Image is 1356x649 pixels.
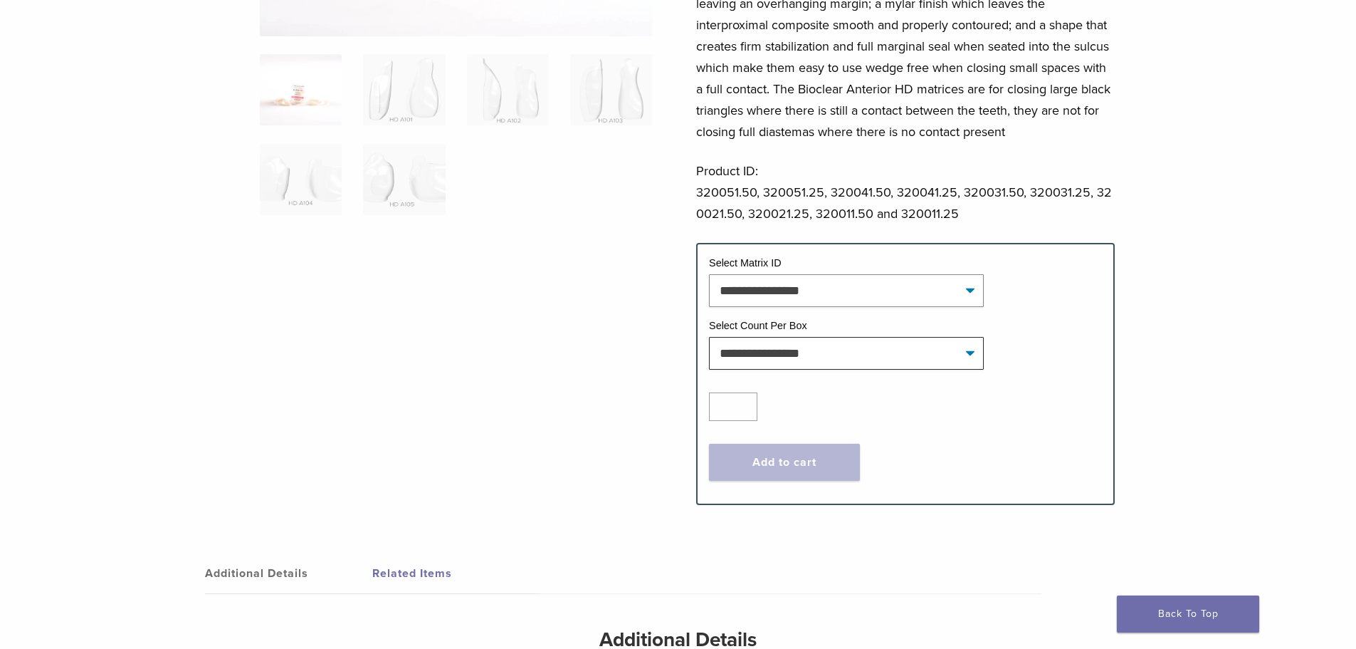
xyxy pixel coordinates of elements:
[709,444,860,481] button: Add to cart
[205,554,372,593] a: Additional Details
[363,54,445,125] img: HD Matrix A Series - Image 2
[260,54,342,125] img: Anterior-HD-A-Series-Matrices-324x324.jpg
[363,144,445,215] img: HD Matrix A Series - Image 6
[372,554,540,593] a: Related Items
[1117,596,1259,633] a: Back To Top
[709,320,807,331] label: Select Count Per Box
[696,160,1115,224] p: Product ID: 320051.50, 320051.25, 320041.50, 320041.25, 320031.50, 320031.25, 320021.50, 320021.2...
[709,257,782,269] label: Select Matrix ID
[570,54,652,125] img: HD Matrix A Series - Image 4
[467,54,549,125] img: HD Matrix A Series - Image 3
[260,144,342,215] img: HD Matrix A Series - Image 5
